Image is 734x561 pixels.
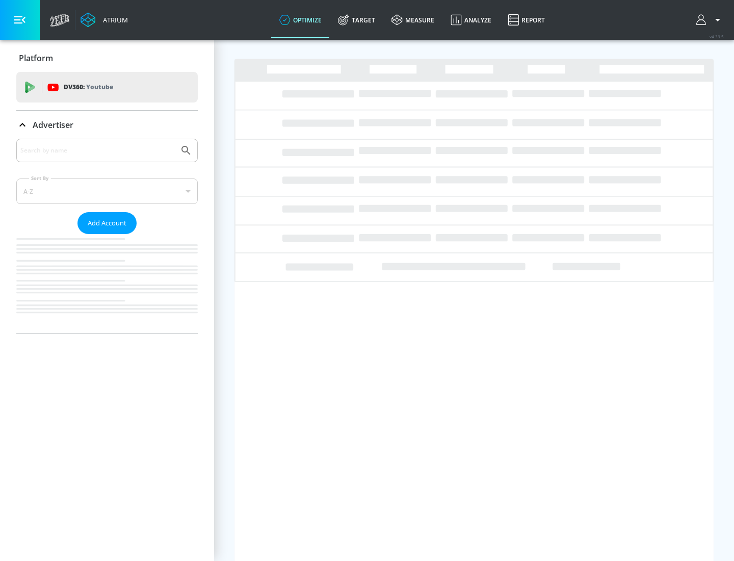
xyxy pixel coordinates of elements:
div: A-Z [16,178,198,204]
a: Atrium [81,12,128,28]
a: Target [330,2,383,38]
nav: list of Advertiser [16,234,198,333]
input: Search by name [20,144,175,157]
p: DV360: [64,82,113,93]
a: Analyze [442,2,500,38]
p: Youtube [86,82,113,92]
div: Advertiser [16,139,198,333]
span: v 4.33.5 [710,34,724,39]
p: Advertiser [33,119,73,131]
div: Advertiser [16,111,198,139]
p: Platform [19,53,53,64]
div: DV360: Youtube [16,72,198,103]
button: Add Account [77,212,137,234]
a: optimize [271,2,330,38]
div: Atrium [99,15,128,24]
a: measure [383,2,442,38]
span: Add Account [88,217,126,229]
label: Sort By [29,175,51,182]
a: Report [500,2,553,38]
div: Platform [16,44,198,72]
